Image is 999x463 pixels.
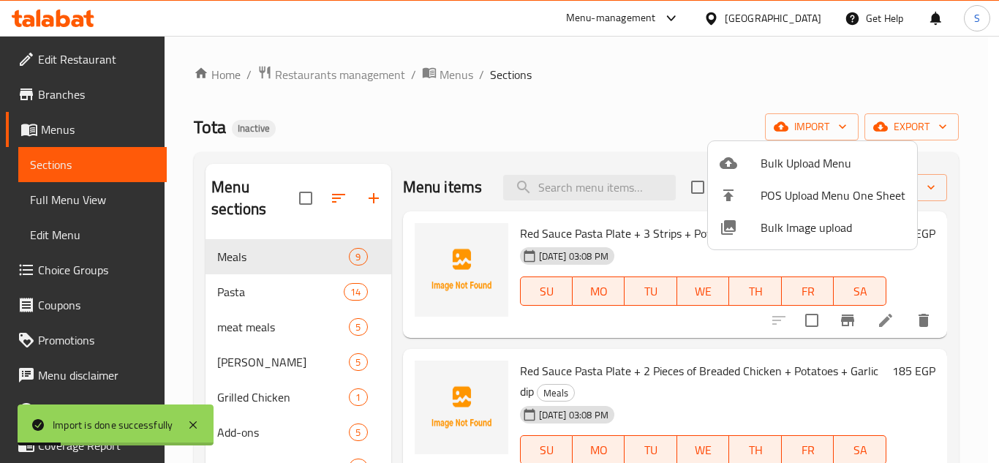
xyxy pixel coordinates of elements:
li: POS Upload Menu One Sheet [708,179,917,211]
div: Import is done successfully [53,417,173,433]
span: Bulk Upload Menu [761,154,905,172]
span: POS Upload Menu One Sheet [761,187,905,204]
span: Bulk Image upload [761,219,905,236]
li: Upload bulk menu [708,147,917,179]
